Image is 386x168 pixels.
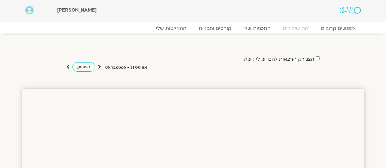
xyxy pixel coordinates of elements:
[315,25,361,31] a: מפגשים קרובים
[25,25,361,31] nav: Menu
[57,7,97,13] span: [PERSON_NAME]
[193,25,237,31] a: קורסים ותכניות
[105,64,147,71] p: אוגוסט 31 - ספטמבר 06
[237,25,277,31] a: התכניות שלי
[150,25,193,31] a: ההקלטות שלי
[72,62,95,72] a: השבוע
[77,64,90,70] span: השבוע
[244,56,314,62] label: הצג רק הרצאות להם יש לי גישה
[277,25,315,31] a: לוח שידורים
